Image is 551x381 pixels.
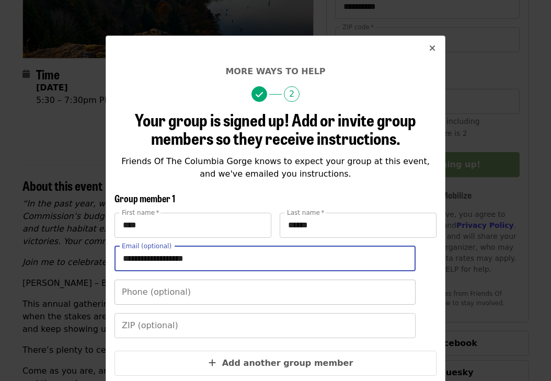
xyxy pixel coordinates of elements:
input: First name [114,213,271,238]
span: Add another group member [222,358,353,368]
input: Phone (optional) [114,280,416,305]
span: Group member 1 [114,191,175,205]
input: Last name [280,213,437,238]
i: times icon [429,43,435,53]
button: Close [420,36,445,61]
span: Your group is signed up! Add or invite group members so they receive instructions. [135,107,416,150]
input: Email (optional) [114,246,416,271]
button: Add another group member [114,351,437,376]
input: ZIP (optional) [114,313,416,338]
span: More ways to help [225,66,325,76]
span: Friends Of The Columbia Gorge knows to expect your group at this event, and we've emailed you ins... [121,156,430,179]
label: First name [122,210,159,216]
span: 2 [284,86,300,102]
i: plus icon [209,358,216,368]
label: Last name [287,210,324,216]
label: Email (optional) [122,243,171,249]
i: check icon [256,90,263,100]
